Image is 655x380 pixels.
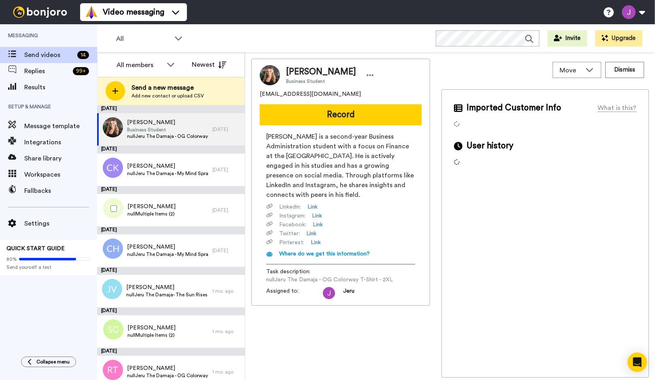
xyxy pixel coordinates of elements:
[117,60,163,70] div: All members
[266,287,323,299] span: Assigned to:
[127,118,208,127] span: [PERSON_NAME]
[212,288,241,294] div: 1 mo. ago
[127,243,208,251] span: [PERSON_NAME]
[266,268,323,276] span: Task description :
[97,186,245,194] div: [DATE]
[103,6,164,18] span: Video messaging
[103,319,123,340] img: sg.png
[127,211,176,217] span: nullMultiple Items (2)
[466,102,561,114] span: Imported Customer Info
[21,357,76,367] button: Collapse menu
[24,82,97,92] span: Results
[260,104,422,125] button: Record
[73,67,89,75] div: 99 +
[97,307,245,315] div: [DATE]
[266,276,393,284] span: nullJeru The Damaja - OG Colorway T-Shirt - 2XL
[127,170,208,177] span: nullJeru The Damaja - My Mind Spray T-shirt - XL
[24,154,97,163] span: Share library
[127,162,208,170] span: [PERSON_NAME]
[97,267,245,275] div: [DATE]
[598,103,636,113] div: What is this?
[279,221,306,229] span: Facebook :
[6,264,91,270] span: Send yourself a test
[127,364,208,372] span: [PERSON_NAME]
[547,30,587,46] button: Invite
[266,132,415,200] span: [PERSON_NAME] is a second-year Business Administration student with a focus on Finance at the [GE...
[286,78,356,84] span: Business Student
[127,127,208,133] span: Business Student
[127,324,176,332] span: [PERSON_NAME]
[24,186,97,196] span: Fallbacks
[10,6,70,18] img: bj-logo-header-white.svg
[212,328,241,335] div: 1 mo. ago
[343,287,354,299] span: Jeru
[627,353,647,372] div: Open Intercom Messenger
[279,251,370,257] span: Where do we get this information?
[103,117,123,137] img: 2d983494-a3f1-4089-aa46-64b36f108feb.jpg
[131,83,204,93] span: Send a new message
[24,137,97,147] span: Integrations
[126,283,208,291] span: [PERSON_NAME]
[605,62,644,78] button: Dismiss
[103,158,123,178] img: ck.png
[212,207,241,213] div: [DATE]
[186,57,232,73] button: Newest
[212,247,241,254] div: [DATE]
[127,203,176,211] span: [PERSON_NAME]
[97,348,245,356] div: [DATE]
[77,51,89,59] div: 14
[313,221,323,229] a: Link
[212,167,241,173] div: [DATE]
[212,369,241,375] div: 1 mo. ago
[24,66,70,76] span: Replies
[102,279,122,299] img: jv.png
[127,372,208,379] span: nullJeru The Damaja - OG Colorway T-Shirt - M
[260,65,280,85] img: Image of Riley Ulrich
[279,212,305,220] span: Instagram :
[279,230,300,238] span: Twitter :
[260,90,361,98] span: [EMAIL_ADDRESS][DOMAIN_NAME]
[595,30,642,46] button: Upgrade
[279,239,304,247] span: Pinterest :
[279,203,301,211] span: Linkedin :
[286,66,356,78] span: [PERSON_NAME]
[24,219,97,228] span: Settings
[127,251,208,258] span: nullJeru The Damaja - My Mind Spray T-shirt - 2XL
[103,239,123,259] img: ch.png
[103,360,123,380] img: rt.png
[306,230,316,238] a: Link
[312,212,322,220] a: Link
[127,332,176,338] span: nullMultiple Items (2)
[97,226,245,234] div: [DATE]
[323,287,335,299] img: photo.jpg
[307,203,318,211] a: Link
[466,140,513,152] span: User history
[126,291,208,298] span: nullJeru The Damaja- The Sun Rises In the East Album Typography-T-shirt - 2XL
[97,105,245,113] div: [DATE]
[6,256,17,262] span: 80%
[24,50,74,60] span: Send videos
[311,239,321,247] a: Link
[6,246,65,251] span: QUICK START GUIDE
[24,121,97,131] span: Message template
[560,65,581,75] span: Move
[131,93,204,99] span: Add new contact or upload CSV
[36,359,70,365] span: Collapse menu
[212,126,241,133] div: [DATE]
[24,170,97,179] span: Workspaces
[85,6,98,19] img: vm-color.svg
[127,133,208,139] span: nullJeru The Damaja - OG Colorway T-Shirt - 2XL
[97,146,245,154] div: [DATE]
[116,34,170,44] span: All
